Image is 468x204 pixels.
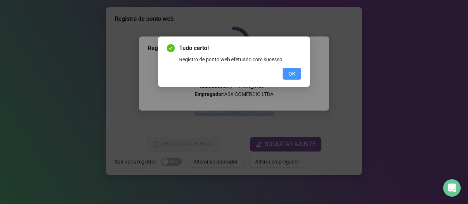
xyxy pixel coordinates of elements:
button: OK [283,68,301,80]
div: Registro de ponto web efetuado com sucesso. [179,55,301,63]
div: Open Intercom Messenger [443,179,461,197]
span: check-circle [167,44,175,52]
span: Tudo certo! [179,44,301,53]
span: OK [288,70,295,78]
